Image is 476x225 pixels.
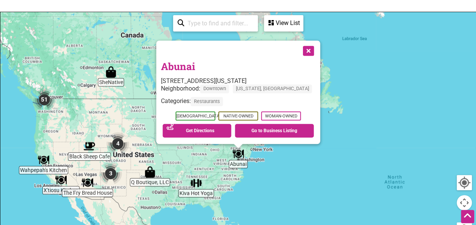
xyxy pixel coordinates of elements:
span: Restaurants [190,97,223,106]
a: Abunai [161,60,195,73]
div: 51 [33,88,56,111]
span: Woman-Owned [261,111,301,120]
button: Your Location [457,175,472,190]
span: [DEMOGRAPHIC_DATA]-Owned [175,111,215,120]
div: Type to search and filter [173,15,258,31]
div: Scroll Back to Top [461,210,474,223]
div: Neighborhood: [161,84,315,97]
a: Get Directions [162,124,231,137]
div: Q Boutique, LLC [144,166,156,178]
span: Native-Owned [218,111,258,120]
div: Kiva Hot Yoga [190,177,202,189]
div: 3 [99,162,122,185]
div: 4 [106,132,129,155]
span: [US_STATE], [GEOGRAPHIC_DATA] [233,84,312,93]
div: Categories: [161,97,315,109]
div: [STREET_ADDRESS][US_STATE] [161,77,315,84]
div: The Fry Bread House [82,177,93,188]
div: X'tiosu Kitchen [55,174,67,186]
a: Go to Business Listing [235,124,314,137]
button: Map camera controls [457,195,472,210]
div: View List [265,16,303,30]
div: Wahpepah's Kitchen [38,154,49,166]
div: Black Sheep Cafe [84,141,95,152]
div: Abunai [233,148,244,159]
span: Downtown [200,84,229,93]
div: SheNative [105,66,117,78]
div: See a list of the visible businesses [264,15,303,31]
button: Close [298,41,317,59]
input: Type to find and filter... [184,16,253,31]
